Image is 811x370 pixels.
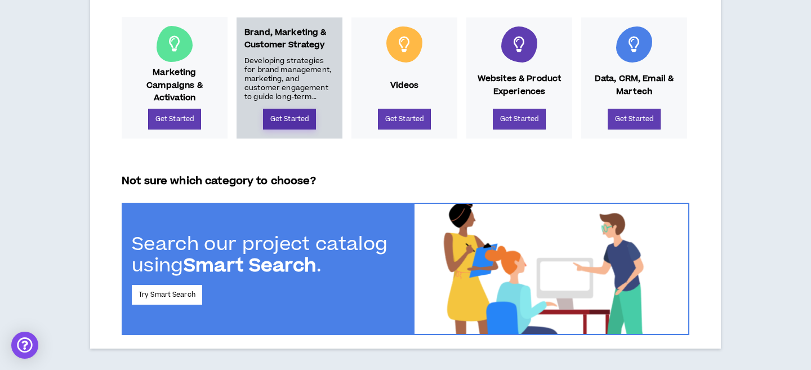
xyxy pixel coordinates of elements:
[390,79,419,92] p: Videos
[130,66,220,104] p: Marketing Campaigns & Activation
[493,109,546,130] a: Get Started
[122,173,689,189] p: Not sure which category to choose?
[415,204,688,334] img: Smart Search imagry
[184,252,317,279] span: Smart Search
[263,109,316,130] a: Get Started
[139,289,195,300] span: Try Smart Search
[132,234,405,277] h2: Search our project catalog using .
[589,73,679,98] p: Data, CRM, Email & Martech
[148,109,201,130] a: Get Started
[244,26,335,52] p: Brand, Marketing & Customer Strategy
[378,109,431,130] a: Get Started
[244,56,335,101] span: Developing strategies for brand management, marketing, and customer engagement to guide long-term...
[608,109,661,130] a: Get Started
[11,332,38,359] div: Open Intercom Messenger
[132,285,202,305] a: Try Smart Search
[474,73,564,98] p: Websites & Product Experiences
